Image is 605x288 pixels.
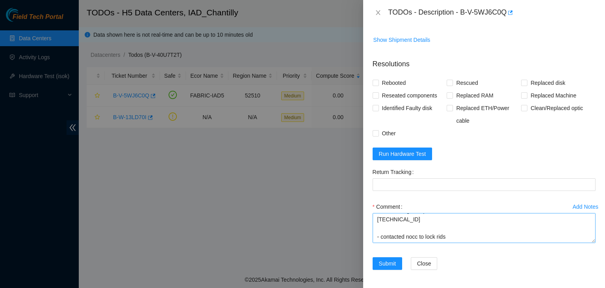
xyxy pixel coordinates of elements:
[527,102,586,114] span: Clean/Replaced optic
[453,102,521,127] span: Replaced ETH/Power cable
[573,204,598,209] div: Add Notes
[373,148,432,160] button: Run Hardware Test
[453,89,496,102] span: Replaced RAM
[373,178,596,191] input: Return Tracking
[375,9,381,16] span: close
[373,34,431,46] button: Show Shipment Details
[453,77,481,89] span: Rescued
[373,52,596,69] p: Resolutions
[527,89,579,102] span: Replaced Machine
[379,127,399,140] span: Other
[373,213,596,243] textarea: Comment
[379,77,409,89] span: Rebooted
[417,259,431,268] span: Close
[379,150,426,158] span: Run Hardware Test
[527,77,568,89] span: Replaced disk
[411,257,438,270] button: Close
[572,200,599,213] button: Add Notes
[388,6,596,19] div: TODOs - Description - B-V-5WJ6C0Q
[373,200,406,213] label: Comment
[373,36,431,44] span: Show Shipment Details
[379,259,396,268] span: Submit
[373,9,384,17] button: Close
[379,102,436,114] span: Identified Faulty disk
[373,257,403,270] button: Submit
[379,89,440,102] span: Reseated components
[373,166,417,178] label: Return Tracking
